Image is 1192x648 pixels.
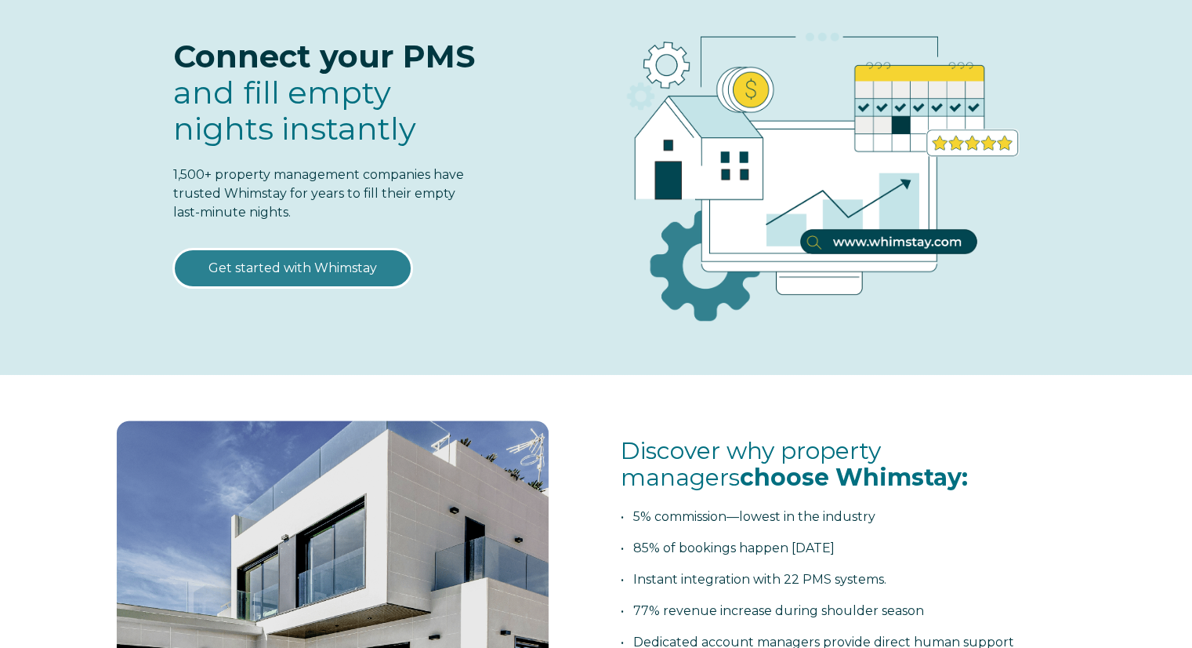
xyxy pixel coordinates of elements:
[621,572,886,587] span: • Instant integration with 22 PMS systems.
[621,603,924,618] span: • 77% revenue increase during shoulder season
[173,73,416,147] span: fill empty nights instantly
[173,73,416,147] span: and
[621,541,835,555] span: • 85% of bookings happen [DATE]
[621,436,968,493] span: Discover why property managers
[173,167,464,220] span: 1,500+ property management companies have trusted Whimstay for years to fill their empty last-min...
[173,37,475,75] span: Connect your PMS
[621,509,875,524] span: • 5% commission—lowest in the industry
[740,463,968,492] span: choose Whimstay:
[173,249,412,288] a: Get started with Whimstay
